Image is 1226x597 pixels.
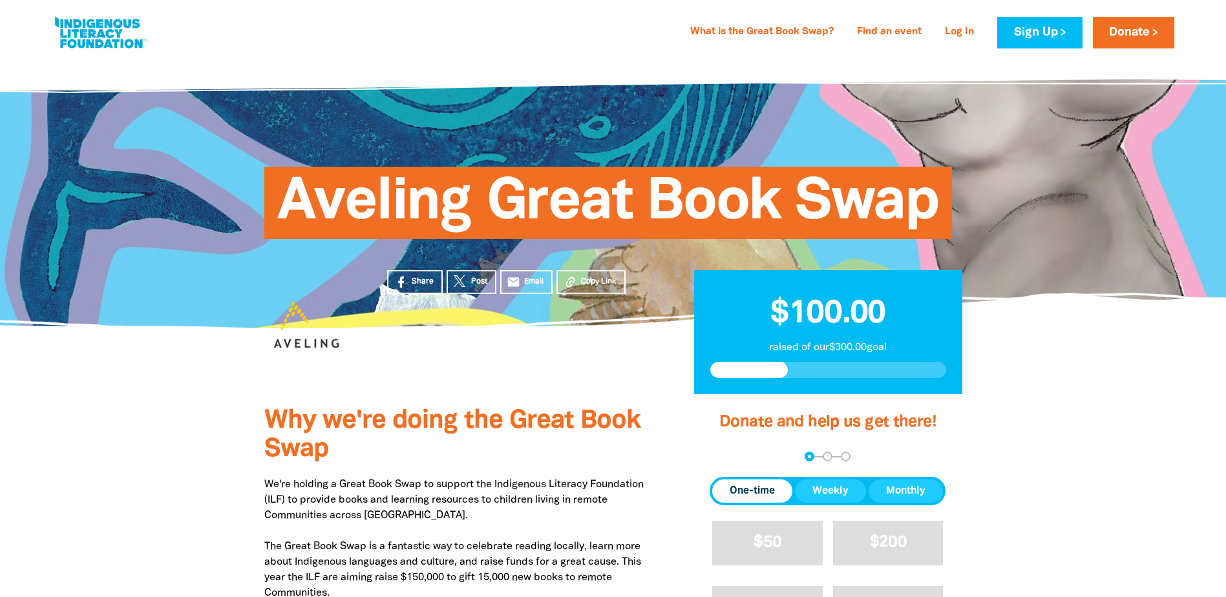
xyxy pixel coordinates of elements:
span: Email [524,276,544,288]
button: Navigate to step 2 of 3 to enter your details [823,452,832,461]
span: $100.00 [770,299,885,329]
button: One-time [712,479,792,503]
i: email [507,275,520,289]
span: Copy Link [581,276,617,288]
span: Monthly [886,483,925,499]
span: $200 [870,535,907,550]
span: Aveling Great Book Swap [277,176,939,239]
button: $200 [833,521,944,565]
span: Post [471,276,487,288]
a: Find an event [849,22,929,43]
a: Donate [1093,17,1174,48]
div: Donation frequency [710,477,946,505]
a: Log In [937,22,982,43]
button: Weekly [795,479,866,503]
span: Share [412,276,434,288]
button: Navigate to step 3 of 3 to enter your payment details [841,452,851,461]
a: Post [447,270,496,294]
span: One-time [730,483,775,499]
a: Share [387,270,443,294]
span: Weekly [812,483,849,499]
button: $50 [712,521,823,565]
a: What is the Great Book Swap? [682,22,841,43]
button: Navigate to step 1 of 3 to enter your donation amount [805,452,814,461]
a: Sign Up [997,17,1082,48]
button: Monthly [869,479,943,503]
button: Copy Link [556,270,626,294]
span: $50 [754,535,781,550]
span: Why we're doing the Great Book Swap [264,409,640,461]
span: Donate and help us get there! [719,415,936,430]
p: raised of our $300.00 goal [710,340,946,355]
a: emailEmail [500,270,553,294]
